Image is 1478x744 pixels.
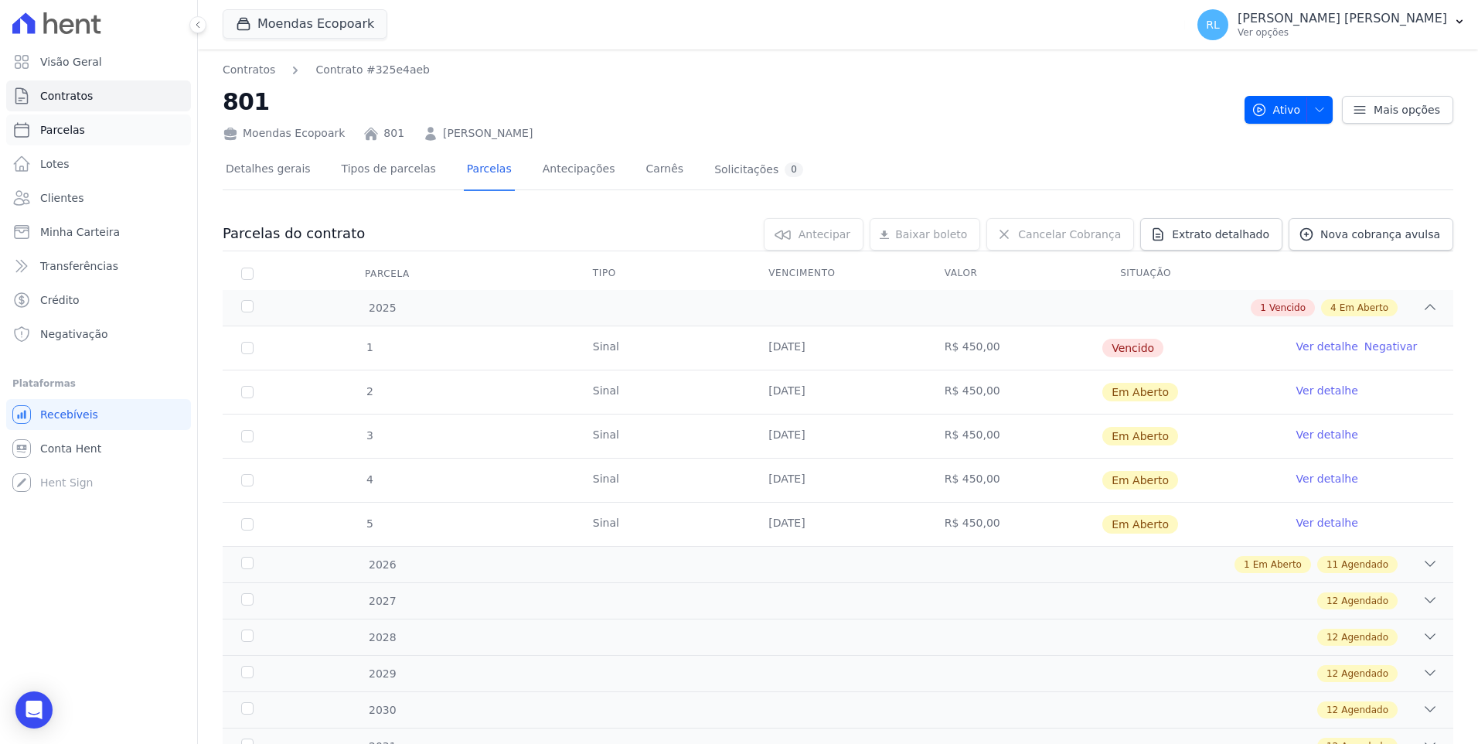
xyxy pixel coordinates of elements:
span: Negativação [40,326,108,342]
input: default [241,342,254,354]
span: 1 [1244,558,1250,572]
td: [DATE] [750,503,925,546]
span: Agendado [1341,558,1388,572]
span: Crédito [40,292,80,308]
a: Ver detalhe [1296,339,1358,354]
button: RL [PERSON_NAME] [PERSON_NAME] Ver opções [1185,3,1478,46]
a: Tipos de parcelas [339,150,439,191]
span: Em Aberto [1253,558,1302,572]
span: Agendado [1341,594,1388,608]
span: 4 [1330,301,1337,315]
td: Sinal [574,503,750,546]
span: Vencido [1269,301,1306,315]
span: 12 [1326,594,1338,608]
a: Antecipações [540,150,618,191]
span: 4 [365,473,373,486]
div: 0 [785,162,803,177]
a: Conta Hent [6,433,191,464]
span: 5 [365,517,373,530]
a: Solicitações0 [711,150,806,191]
span: Minha Carteira [40,224,120,240]
a: Carnês [642,150,686,191]
a: Ver detalhe [1296,471,1358,486]
span: Contratos [40,88,93,104]
a: Parcelas [6,114,191,145]
td: [DATE] [750,326,925,370]
span: Transferências [40,258,118,274]
span: Mais opções [1374,102,1440,118]
nav: Breadcrumb [223,62,430,78]
span: Em Aberto [1102,471,1178,490]
td: [DATE] [750,370,925,414]
a: Contratos [223,62,275,78]
span: 1 [1260,301,1266,315]
input: default [241,386,254,398]
span: 12 [1326,703,1338,717]
a: Lotes [6,148,191,179]
a: Ver detalhe [1296,515,1358,531]
a: Clientes [6,183,191,213]
span: Agendado [1341,630,1388,644]
td: [DATE] [750,415,925,458]
a: Contratos [6,80,191,111]
a: Ver detalhe [1296,427,1358,442]
div: Open Intercom Messenger [15,691,53,729]
input: default [241,518,254,531]
span: Conta Hent [40,441,101,456]
button: Moendas Ecopoark [223,9,387,39]
td: R$ 450,00 [926,370,1102,414]
td: R$ 450,00 [926,459,1102,502]
a: Detalhes gerais [223,150,314,191]
input: default [241,430,254,442]
span: Lotes [40,156,70,172]
a: Minha Carteira [6,217,191,247]
span: 2 [365,385,373,398]
span: Recebíveis [40,407,98,422]
span: Vencido [1102,339,1163,357]
a: 801 [383,125,404,142]
nav: Breadcrumb [223,62,1232,78]
span: 12 [1326,630,1338,644]
a: Recebíveis [6,399,191,430]
a: Ver detalhe [1296,383,1358,398]
input: default [241,474,254,486]
td: Sinal [574,370,750,414]
td: R$ 450,00 [926,503,1102,546]
span: 1 [365,341,373,353]
div: Moendas Ecopoark [223,125,345,142]
a: Parcelas [464,150,515,191]
a: [PERSON_NAME] [443,125,533,142]
span: Parcelas [40,122,85,138]
span: Clientes [40,190,83,206]
a: Negativação [6,319,191,350]
a: Crédito [6,285,191,316]
td: Sinal [574,415,750,458]
span: Agendado [1341,667,1388,681]
th: Situação [1102,258,1277,290]
a: Transferências [6,251,191,282]
div: Plataformas [12,374,185,393]
div: Parcela [346,258,428,289]
span: Agendado [1341,703,1388,717]
h3: Parcelas do contrato [223,224,365,243]
td: R$ 450,00 [926,415,1102,458]
span: Em Aberto [1102,427,1178,445]
a: Visão Geral [6,46,191,77]
a: Negativar [1364,340,1418,353]
th: Valor [926,258,1102,290]
span: 3 [365,429,373,442]
span: Nova cobrança avulsa [1320,227,1440,242]
div: Solicitações [714,162,803,177]
td: Sinal [574,459,750,502]
span: 11 [1326,558,1338,572]
p: Ver opções [1238,26,1447,39]
p: [PERSON_NAME] [PERSON_NAME] [1238,11,1447,26]
th: Tipo [574,258,750,290]
span: Em Aberto [1340,301,1388,315]
span: Extrato detalhado [1172,227,1269,242]
span: Em Aberto [1102,515,1178,534]
th: Vencimento [750,258,925,290]
span: 12 [1326,667,1338,681]
h2: 801 [223,84,1232,119]
a: Extrato detalhado [1140,218,1282,251]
